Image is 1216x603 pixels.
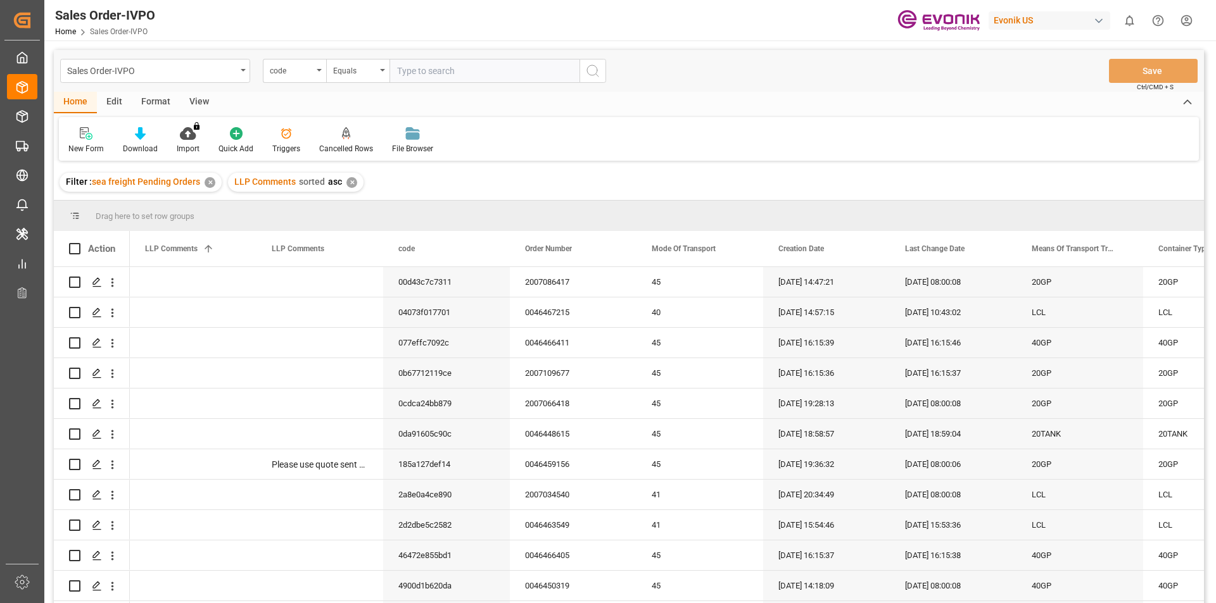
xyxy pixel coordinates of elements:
[389,59,579,83] input: Type to search
[1016,540,1143,570] div: 40GP
[636,480,763,509] div: 41
[636,571,763,600] div: 45
[60,59,250,83] button: open menu
[890,328,1016,357] div: [DATE] 16:15:46
[1158,244,1210,253] span: Container Type
[383,328,510,357] div: 077effc7092c
[890,358,1016,388] div: [DATE] 16:15:37
[1144,6,1172,35] button: Help Center
[398,244,415,253] span: code
[270,62,313,77] div: code
[1016,297,1143,327] div: LCL
[346,177,357,188] div: ✕
[525,244,572,253] span: Order Number
[326,59,389,83] button: open menu
[392,143,433,154] div: File Browser
[636,419,763,449] div: 45
[989,11,1110,30] div: Evonik US
[55,27,76,36] a: Home
[234,177,296,187] span: LLP Comments
[54,267,130,297] div: Press SPACE to select this row.
[510,449,636,479] div: 0046459156
[96,211,194,221] span: Drag here to set row groups
[1137,82,1174,92] span: Ctrl/CMD + S
[54,449,130,480] div: Press SPACE to select this row.
[636,540,763,570] div: 45
[579,59,606,83] button: search button
[54,389,130,419] div: Press SPACE to select this row.
[763,510,890,540] div: [DATE] 15:54:46
[1016,510,1143,540] div: LCL
[383,480,510,509] div: 2a8e0a4ce890
[763,571,890,600] div: [DATE] 14:18:09
[1032,244,1117,253] span: Means Of Transport Translation
[66,177,92,187] span: Filter :
[989,8,1115,32] button: Evonik US
[383,510,510,540] div: 2d2dbe5c2582
[652,244,716,253] span: Mode Of Transport
[145,244,198,253] span: LLP Comments
[383,389,510,418] div: 0cdca24bb879
[1016,267,1143,297] div: 20GP
[383,297,510,327] div: 04073f017701
[1016,571,1143,600] div: 40GP
[510,480,636,509] div: 2007034540
[205,177,215,188] div: ✕
[1016,358,1143,388] div: 20GP
[778,244,824,253] span: Creation Date
[905,244,965,253] span: Last Change Date
[54,571,130,601] div: Press SPACE to select this row.
[383,419,510,449] div: 0da91605c90c
[88,243,115,254] div: Action
[763,358,890,388] div: [DATE] 16:15:36
[263,59,326,83] button: open menu
[510,267,636,297] div: 2007086417
[890,267,1016,297] div: [DATE] 08:00:08
[319,143,373,154] div: Cancelled Rows
[890,540,1016,570] div: [DATE] 16:15:38
[97,92,132,113] div: Edit
[763,267,890,297] div: [DATE] 14:47:21
[763,449,890,479] div: [DATE] 19:36:32
[1016,419,1143,449] div: 20TANK
[1115,6,1144,35] button: show 0 new notifications
[510,540,636,570] div: 0046466405
[272,244,324,253] span: LLP Comments
[636,510,763,540] div: 41
[1109,59,1198,83] button: Save
[890,480,1016,509] div: [DATE] 08:00:08
[218,143,253,154] div: Quick Add
[383,571,510,600] div: 4900d1b620da
[890,571,1016,600] div: [DATE] 08:00:08
[890,297,1016,327] div: [DATE] 10:43:02
[383,358,510,388] div: 0b67712119ce
[132,92,180,113] div: Format
[636,389,763,418] div: 45
[54,540,130,571] div: Press SPACE to select this row.
[510,328,636,357] div: 0046466411
[510,389,636,418] div: 2007066418
[92,177,200,187] span: sea freight Pending Orders
[890,419,1016,449] div: [DATE] 18:59:04
[510,419,636,449] div: 0046448615
[272,143,300,154] div: Triggers
[1016,480,1143,509] div: LCL
[636,267,763,297] div: 45
[55,6,155,25] div: Sales Order-IVPO
[510,358,636,388] div: 2007109677
[1016,449,1143,479] div: 20GP
[636,449,763,479] div: 45
[123,143,158,154] div: Download
[636,358,763,388] div: 45
[180,92,218,113] div: View
[68,143,104,154] div: New Form
[383,540,510,570] div: 46472e855bd1
[763,328,890,357] div: [DATE] 16:15:39
[328,177,342,187] span: asc
[763,419,890,449] div: [DATE] 18:58:57
[383,267,510,297] div: 00d43c7c7311
[510,297,636,327] div: 0046467215
[54,328,130,358] div: Press SPACE to select this row.
[54,358,130,389] div: Press SPACE to select this row.
[1016,389,1143,418] div: 20GP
